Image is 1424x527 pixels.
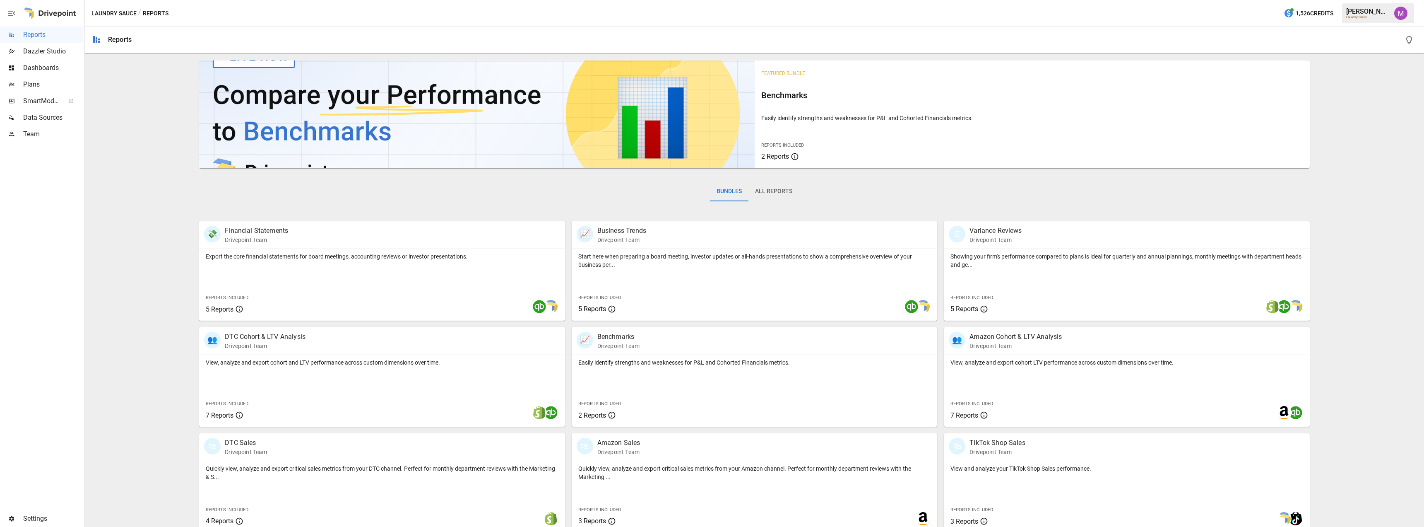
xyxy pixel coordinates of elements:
[950,401,993,406] span: Reports Included
[761,70,805,76] span: Featured Bundle
[710,181,748,201] button: Bundles
[1277,406,1291,419] img: amazon
[761,143,804,148] span: Reports Included
[578,507,621,512] span: Reports Included
[108,36,132,44] div: Reports
[23,80,83,89] span: Plans
[225,226,288,236] p: Financial Statements
[578,295,621,300] span: Reports Included
[597,438,640,448] p: Amazon Sales
[1389,2,1412,25] button: Umer Muhammed
[950,464,1303,473] p: View and analyze your TikTok Shop Sales performance.
[225,342,305,350] p: Drivepoint Team
[969,438,1025,448] p: TikTok Shop Sales
[1266,300,1279,313] img: shopify
[206,507,248,512] span: Reports Included
[225,236,288,244] p: Drivepoint Team
[916,300,930,313] img: smart model
[91,8,137,19] button: Laundry Sauce
[1346,15,1389,19] div: Laundry Sauce
[533,300,546,313] img: quickbooks
[199,60,754,168] img: video thumbnail
[969,332,1062,342] p: Amazon Cohort & LTV Analysis
[23,63,83,73] span: Dashboards
[916,512,930,525] img: amazon
[578,305,606,313] span: 5 Reports
[1277,512,1291,525] img: smart model
[206,305,233,313] span: 5 Reports
[206,411,233,419] span: 7 Reports
[597,448,640,456] p: Drivepoint Team
[597,342,640,350] p: Drivepoint Team
[950,411,978,419] span: 7 Reports
[969,342,1062,350] p: Drivepoint Team
[578,358,931,367] p: Easily identify strengths and weaknesses for P&L and Cohorted Financials metrics.
[1289,406,1302,419] img: quickbooks
[761,114,1303,122] p: Easily identify strengths and weaknesses for P&L and Cohorted Financials metrics.
[23,113,83,123] span: Data Sources
[949,226,965,242] div: 🗓
[23,96,60,106] span: SmartModel
[206,295,248,300] span: Reports Included
[597,332,640,342] p: Benchmarks
[578,252,931,269] p: Start here when preparing a board meeting, investor updates or all-hands presentations to show a ...
[23,46,83,56] span: Dazzler Studio
[206,517,233,525] span: 4 Reports
[578,464,931,481] p: Quickly view, analyze and export critical sales metrics from your Amazon channel. Perfect for mon...
[950,305,978,313] span: 5 Reports
[950,252,1303,269] p: Showing your firm's performance compared to plans is ideal for quarterly and annual plannings, mo...
[23,30,83,40] span: Reports
[225,448,267,456] p: Drivepoint Team
[1289,512,1302,525] img: tiktok
[1394,7,1407,20] img: Umer Muhammed
[204,438,221,454] div: 🛍
[206,401,248,406] span: Reports Included
[1280,6,1337,21] button: 1,526Credits
[577,332,593,348] div: 📈
[533,406,546,419] img: shopify
[23,129,83,139] span: Team
[204,226,221,242] div: 💸
[761,152,789,160] span: 2 Reports
[578,517,606,525] span: 3 Reports
[225,332,305,342] p: DTC Cohort & LTV Analysis
[748,181,799,201] button: All Reports
[544,406,558,419] img: quickbooks
[969,236,1022,244] p: Drivepoint Team
[969,226,1022,236] p: Variance Reviews
[578,411,606,419] span: 2 Reports
[206,252,558,261] p: Export the core financial statements for board meetings, accounting reviews or investor presentat...
[950,295,993,300] span: Reports Included
[225,438,267,448] p: DTC Sales
[949,332,965,348] div: 👥
[578,401,621,406] span: Reports Included
[1346,7,1389,15] div: [PERSON_NAME]
[206,464,558,481] p: Quickly view, analyze and export critical sales metrics from your DTC channel. Perfect for monthl...
[1289,300,1302,313] img: smart model
[969,448,1025,456] p: Drivepoint Team
[204,332,221,348] div: 👥
[597,236,646,244] p: Drivepoint Team
[544,512,558,525] img: shopify
[950,358,1303,367] p: View, analyze and export cohort LTV performance across custom dimensions over time.
[577,226,593,242] div: 📈
[59,95,65,105] span: ™
[544,300,558,313] img: smart model
[905,300,918,313] img: quickbooks
[950,507,993,512] span: Reports Included
[138,8,141,19] div: /
[577,438,593,454] div: 🛍
[949,438,965,454] div: 🛍
[1296,8,1333,19] span: 1,526 Credits
[206,358,558,367] p: View, analyze and export cohort and LTV performance across custom dimensions over time.
[950,517,978,525] span: 3 Reports
[597,226,646,236] p: Business Trends
[761,89,1303,102] h6: Benchmarks
[1277,300,1291,313] img: quickbooks
[23,514,83,524] span: Settings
